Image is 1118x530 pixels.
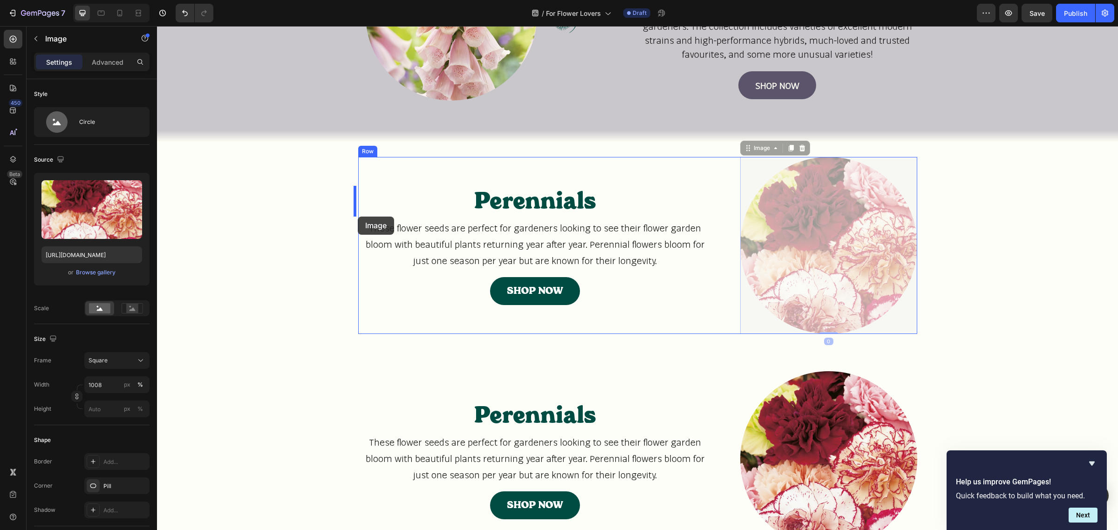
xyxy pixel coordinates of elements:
button: px [135,379,146,390]
div: Border [34,457,52,466]
button: px [135,403,146,414]
div: Scale [34,304,49,313]
div: Shape [34,436,51,444]
div: Shadow [34,506,55,514]
label: Frame [34,356,51,365]
button: Save [1022,4,1052,22]
button: Next question [1069,508,1098,523]
div: % [137,381,143,389]
div: Corner [34,482,53,490]
input: px% [84,376,150,393]
button: Browse gallery [75,268,116,277]
button: % [122,379,133,390]
div: Source [34,154,66,166]
p: Settings [46,57,72,67]
div: Beta [7,170,22,178]
div: 450 [9,99,22,107]
div: Undo/Redo [176,4,213,22]
div: Publish [1064,8,1087,18]
div: Help us improve GemPages! [956,458,1098,523]
div: Size [34,333,59,346]
span: For Flower Lovers [546,8,601,18]
input: px% [84,401,150,417]
h2: Help us improve GemPages! [956,476,1098,488]
span: / [542,8,544,18]
div: Style [34,90,48,98]
div: Browse gallery [76,268,116,277]
label: Width [34,381,49,389]
div: Add... [103,506,147,515]
div: px [124,405,130,413]
label: Height [34,405,51,413]
span: Draft [633,9,647,17]
div: px [124,381,130,389]
div: Add... [103,458,147,466]
iframe: Design area [157,26,1118,530]
button: Publish [1056,4,1095,22]
span: Save [1029,9,1045,17]
span: Square [89,356,108,365]
input: https://example.com/image.jpg [41,246,142,263]
p: Quick feedback to build what you need. [956,491,1098,500]
p: 7 [61,7,65,19]
img: preview-image [41,180,142,239]
div: Pill [103,482,147,490]
p: Image [45,33,124,44]
button: Hide survey [1086,458,1098,469]
div: Circle [79,111,136,133]
button: Square [84,352,150,369]
button: 7 [4,4,69,22]
button: % [122,403,133,414]
div: % [137,405,143,413]
p: Advanced [92,57,123,67]
span: or [68,267,74,278]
